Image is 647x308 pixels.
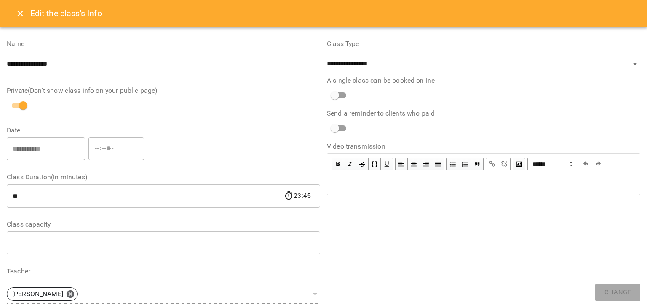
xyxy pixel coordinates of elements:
label: A single class can be booked online [327,77,640,84]
button: Remove Link [498,158,511,170]
div: Edit text [328,176,639,194]
label: Send a reminder to clients who paid [327,110,640,117]
button: OL [459,158,471,170]
button: Link [486,158,498,170]
h6: Edit the class's Info [30,7,102,20]
label: Date [7,127,320,134]
button: Image [513,158,525,170]
button: Italic [344,158,356,170]
select: Block type [527,158,577,170]
label: Private(Don't show class info on your public page) [7,87,320,94]
label: Class Duration(in minutes) [7,174,320,181]
label: Teacher [7,268,320,275]
label: Name [7,41,320,47]
button: Strikethrough [356,158,369,170]
label: Class Type [327,41,640,47]
span: Normal [527,158,577,170]
button: Monospace [369,158,381,170]
p: [PERSON_NAME] [12,289,63,299]
button: Align Justify [432,158,444,170]
button: Align Center [408,158,420,170]
button: Align Left [395,158,408,170]
div: [PERSON_NAME] [7,287,78,301]
label: Video transmission [327,143,640,150]
label: Class capacity [7,221,320,228]
button: Close [10,3,30,24]
button: Redo [592,158,604,170]
button: Blockquote [471,158,484,170]
div: [PERSON_NAME] [7,285,320,304]
button: Undo [580,158,592,170]
button: UL [446,158,459,170]
button: Underline [381,158,393,170]
button: Bold [332,158,344,170]
button: Align Right [420,158,432,170]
